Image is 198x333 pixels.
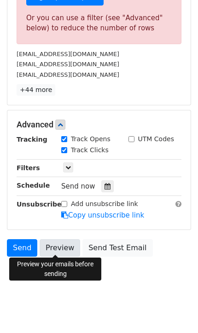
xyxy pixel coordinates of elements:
small: [EMAIL_ADDRESS][DOMAIN_NAME] [17,61,119,68]
a: Send [7,239,37,257]
strong: Unsubscribe [17,201,62,208]
label: Track Clicks [71,145,109,155]
label: UTM Codes [138,134,174,144]
strong: Filters [17,164,40,172]
label: Add unsubscribe link [71,199,138,209]
div: Or you can use a filter (see "Advanced" below) to reduce the number of rows [26,13,172,34]
strong: Tracking [17,136,47,143]
small: [EMAIL_ADDRESS][DOMAIN_NAME] [17,71,119,78]
div: Preview your emails before sending [9,258,101,281]
a: Copy unsubscribe link [61,211,144,219]
small: [EMAIL_ADDRESS][DOMAIN_NAME] [17,51,119,57]
iframe: Chat Widget [152,289,198,333]
strong: Schedule [17,182,50,189]
h5: Advanced [17,120,181,130]
a: +44 more [17,84,55,96]
a: Send Test Email [82,239,152,257]
a: Preview [40,239,80,257]
span: Send now [61,182,95,190]
label: Track Opens [71,134,111,144]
